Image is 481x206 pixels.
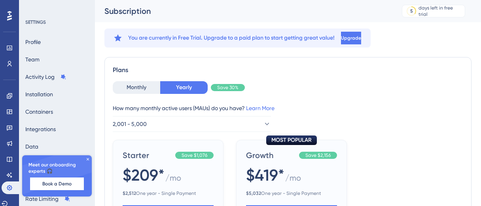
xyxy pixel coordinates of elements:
[25,87,53,101] button: Installation
[246,164,284,186] span: $419*
[123,190,214,196] span: One year - Single Payment
[419,5,462,17] div: days left in free trial
[28,162,85,174] span: Meet our onboarding experts 🎧
[165,172,181,187] span: / mo
[25,105,53,119] button: Containers
[410,8,413,14] div: 5
[30,177,84,190] button: Book a Demo
[113,116,271,132] button: 2,001 - 5,000
[285,172,301,187] span: / mo
[128,33,335,43] span: You are currently in Free Trial. Upgrade to a paid plan to start getting great value!
[217,84,239,91] span: Save 30%
[42,181,72,187] span: Book a Demo
[25,122,56,136] button: Integrations
[113,65,463,75] div: Plans
[246,105,275,111] a: Learn More
[341,32,361,44] button: Upgrade
[25,70,66,84] button: Activity Log
[104,6,382,17] div: Subscription
[113,103,463,113] div: How many monthly active users (MAUs) do you have?
[25,19,89,25] div: SETTINGS
[246,191,261,196] b: $ 5,032
[246,190,337,196] span: One year - Single Payment
[123,164,165,186] span: $209*
[25,52,40,67] button: Team
[25,139,38,154] button: Data
[305,152,331,158] span: Save $2,156
[113,81,160,94] button: Monthly
[123,191,136,196] b: $ 2,512
[266,135,317,145] div: MOST POPULAR
[25,192,70,206] button: Rate Limiting
[160,81,208,94] button: Yearly
[182,152,207,158] span: Save $1,076
[246,150,296,161] span: Growth
[341,35,361,41] span: Upgrade
[25,35,41,49] button: Profile
[113,119,147,129] span: 2,001 - 5,000
[123,150,172,161] span: Starter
